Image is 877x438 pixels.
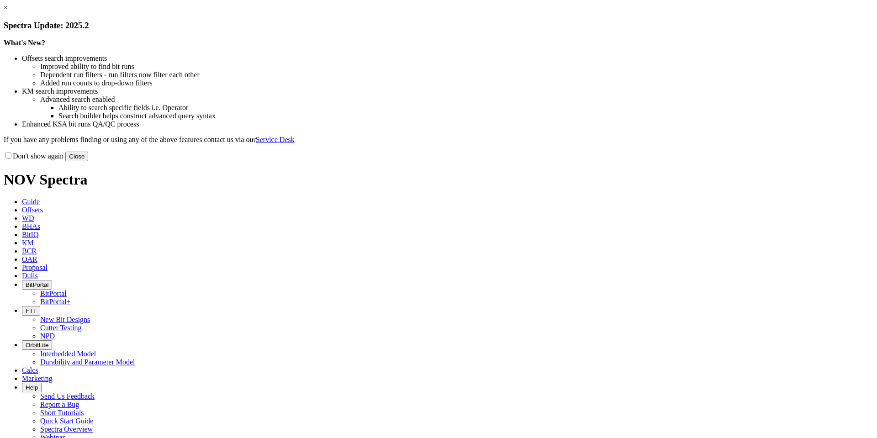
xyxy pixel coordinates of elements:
[26,342,48,348] span: OrbitLite
[4,136,873,144] p: If you have any problems finding or using any of the above features contact us via our
[65,152,88,161] button: Close
[22,222,40,230] span: BHAs
[22,198,40,206] span: Guide
[256,136,295,143] a: Service Desk
[22,87,873,95] li: KM search improvements
[40,290,67,297] a: BitPortal
[22,54,873,63] li: Offsets search improvements
[40,392,95,400] a: Send Us Feedback
[40,79,873,87] li: Added run counts to drop-down filters
[40,417,93,425] a: Quick Start Guide
[40,350,96,358] a: Interbedded Model
[40,409,84,417] a: Short Tutorials
[40,332,55,340] a: NPD
[40,298,71,306] a: BitPortal+
[26,384,38,391] span: Help
[40,63,873,71] li: Improved ability to find bit runs
[4,4,8,11] a: ×
[22,214,34,222] span: WD
[40,324,82,332] a: Cutter Testing
[22,264,48,271] span: Proposal
[26,307,37,314] span: FTT
[22,375,53,382] span: Marketing
[22,247,37,255] span: BCR
[40,95,873,104] li: Advanced search enabled
[22,272,38,280] span: Dulls
[4,39,45,47] strong: What's New?
[58,112,873,120] li: Search builder helps construct advanced query syntax
[22,120,873,128] li: Enhanced KSA bit runs QA/QC process
[26,281,48,288] span: BitPortal
[4,152,63,160] label: Don't show again
[58,104,873,112] li: Ability to search specific fields i.e. Operator
[22,239,34,247] span: KM
[40,71,873,79] li: Dependent run filters - run filters now filter each other
[40,401,79,408] a: Report a Bug
[40,316,90,323] a: New Bit Designs
[22,231,38,238] span: BitIQ
[40,425,93,433] a: Spectra Overview
[22,255,37,263] span: OAR
[40,358,135,366] a: Durability and Parameter Model
[5,153,11,158] input: Don't show again
[4,171,873,188] h1: NOV Spectra
[22,366,38,374] span: Calcs
[22,206,43,214] span: Offsets
[4,21,873,31] h3: Spectra Update: 2025.2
